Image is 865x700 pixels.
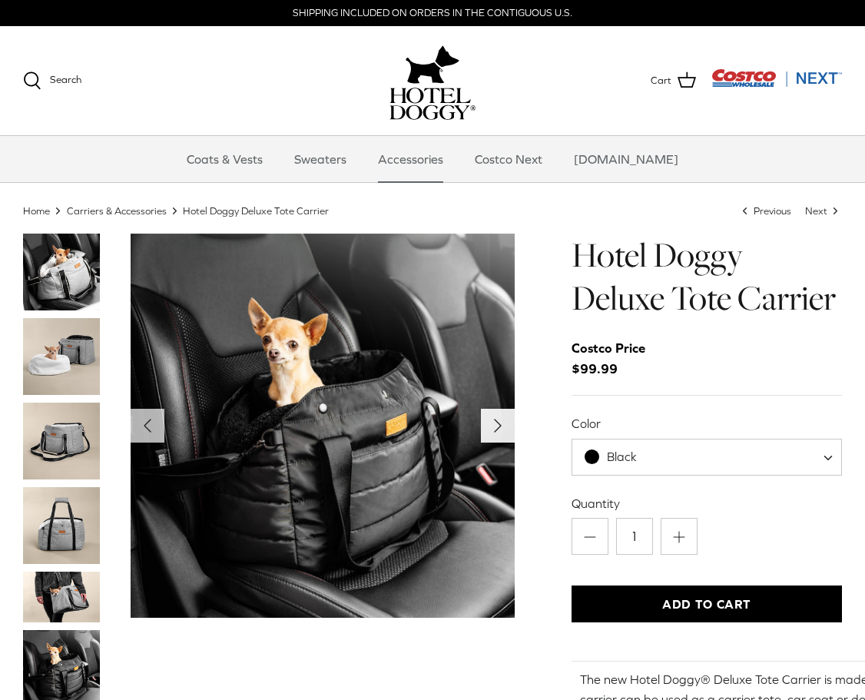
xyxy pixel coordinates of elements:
[173,136,277,182] a: Coats & Vests
[572,449,668,465] span: Black
[572,234,842,320] h1: Hotel Doggy Deluxe Tote Carrier
[805,204,842,216] a: Next
[616,518,653,555] input: Quantity
[572,415,842,432] label: Color
[50,74,81,85] span: Search
[280,136,360,182] a: Sweaters
[711,68,842,88] img: Costco Next
[23,572,100,623] a: Thumbnail Link
[651,73,671,89] span: Cart
[389,41,476,120] a: hoteldoggy.com hoteldoggycom
[560,136,692,182] a: [DOMAIN_NAME]
[754,204,791,216] span: Previous
[805,204,827,216] span: Next
[651,71,696,91] a: Cart
[461,136,556,182] a: Costco Next
[389,88,476,120] img: hoteldoggycom
[572,338,661,380] span: $99.99
[406,41,459,88] img: hoteldoggy.com
[23,487,100,564] a: Thumbnail Link
[572,495,842,512] label: Quantity
[23,234,100,310] a: Thumbnail Link
[481,409,515,443] button: Next
[572,439,842,476] span: Black
[23,204,842,218] nav: Breadcrumbs
[23,71,81,90] a: Search
[364,136,457,182] a: Accessories
[23,204,50,216] a: Home
[131,409,164,443] button: Previous
[183,204,329,216] a: Hotel Doggy Deluxe Tote Carrier
[711,78,842,90] a: Visit Costco Next
[23,403,100,479] a: Thumbnail Link
[131,234,515,618] a: Show Gallery
[572,338,645,359] div: Costco Price
[23,318,100,395] a: Thumbnail Link
[572,586,842,622] button: Add to Cart
[607,450,637,463] span: Black
[739,204,794,216] a: Previous
[67,204,167,216] a: Carriers & Accessories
